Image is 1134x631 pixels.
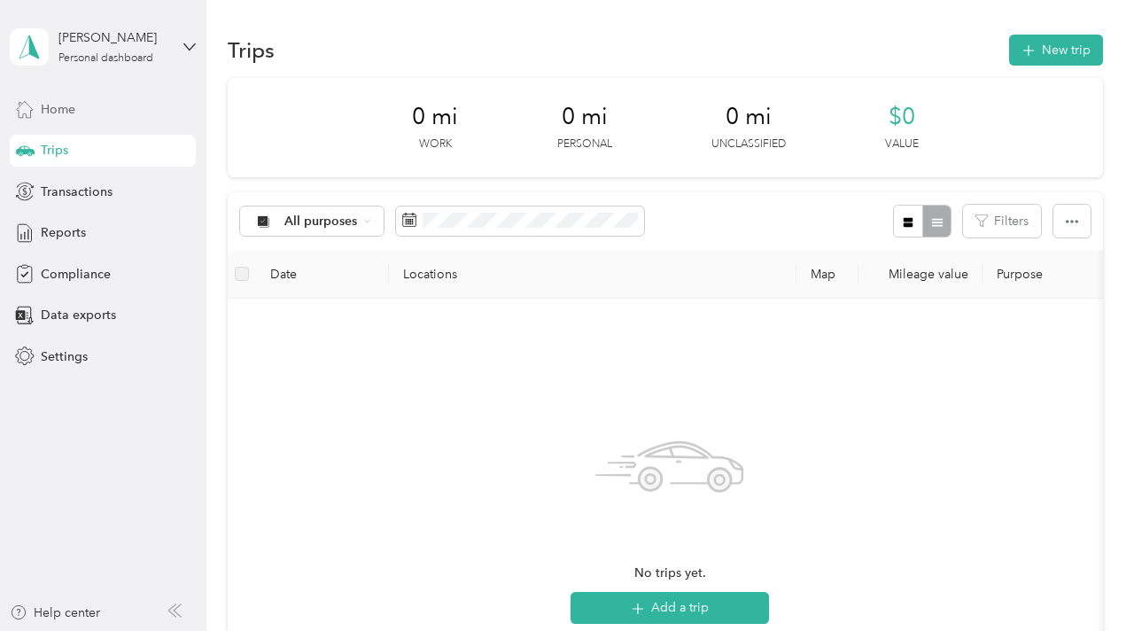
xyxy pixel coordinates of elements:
span: Settings [41,347,88,366]
button: Help center [10,604,100,622]
div: [PERSON_NAME] [58,28,169,47]
span: 0 mi [562,103,608,131]
span: Data exports [41,306,116,324]
span: $0 [889,103,915,131]
button: Add a trip [571,592,769,624]
span: Trips [41,141,68,160]
th: Locations [389,250,796,299]
p: Work [419,136,452,152]
th: Mileage value [858,250,983,299]
span: All purposes [284,215,358,228]
span: Home [41,100,75,119]
span: Reports [41,223,86,242]
h1: Trips [228,41,275,59]
span: Transactions [41,183,113,201]
th: Date [256,250,389,299]
p: Value [885,136,919,152]
button: New trip [1009,35,1103,66]
span: Compliance [41,265,111,284]
span: 0 mi [726,103,772,131]
iframe: Everlance-gr Chat Button Frame [1035,532,1134,631]
p: Unclassified [711,136,786,152]
span: No trips yet. [634,564,706,583]
th: Map [796,250,858,299]
p: Personal [557,136,612,152]
button: Filters [963,205,1041,238]
span: 0 mi [412,103,458,131]
div: Personal dashboard [58,53,153,64]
